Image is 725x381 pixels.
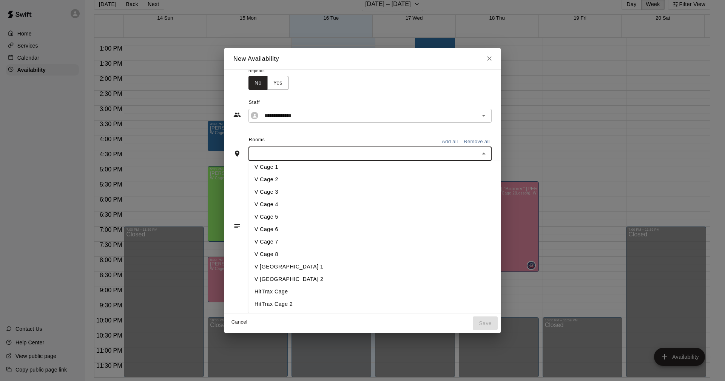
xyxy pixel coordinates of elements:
li: V [GEOGRAPHIC_DATA] 1 [248,261,526,273]
button: Add all [438,136,462,148]
button: Cancel [227,316,251,328]
h6: New Availability [233,54,279,64]
svg: Notes [233,222,241,230]
span: Rooms [249,137,265,142]
li: V Cage 3 [248,186,526,198]
button: Yes [267,76,288,90]
button: No [248,76,268,90]
button: Remove all [462,136,492,148]
button: Close [478,148,489,159]
svg: Staff [233,111,241,119]
svg: Rooms [233,150,241,157]
li: V [GEOGRAPHIC_DATA] 2 [248,273,526,285]
li: HitTrax Cage [248,285,526,298]
li: V Cage 1 [248,161,526,173]
li: V Cage 2 [248,173,526,186]
li: V Cage 6 [248,223,526,236]
li: V Cage 8 [248,248,526,261]
li: V Cage 4 [248,198,526,211]
button: Open [478,110,489,121]
span: Repeats [248,66,295,76]
li: HitTrax Cage 2 [248,298,526,310]
span: Staff [249,97,492,109]
button: Close [483,52,496,65]
li: V Cage 5 [248,211,526,223]
div: outlined button group [248,76,288,90]
li: V Cage 7 [248,236,526,248]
